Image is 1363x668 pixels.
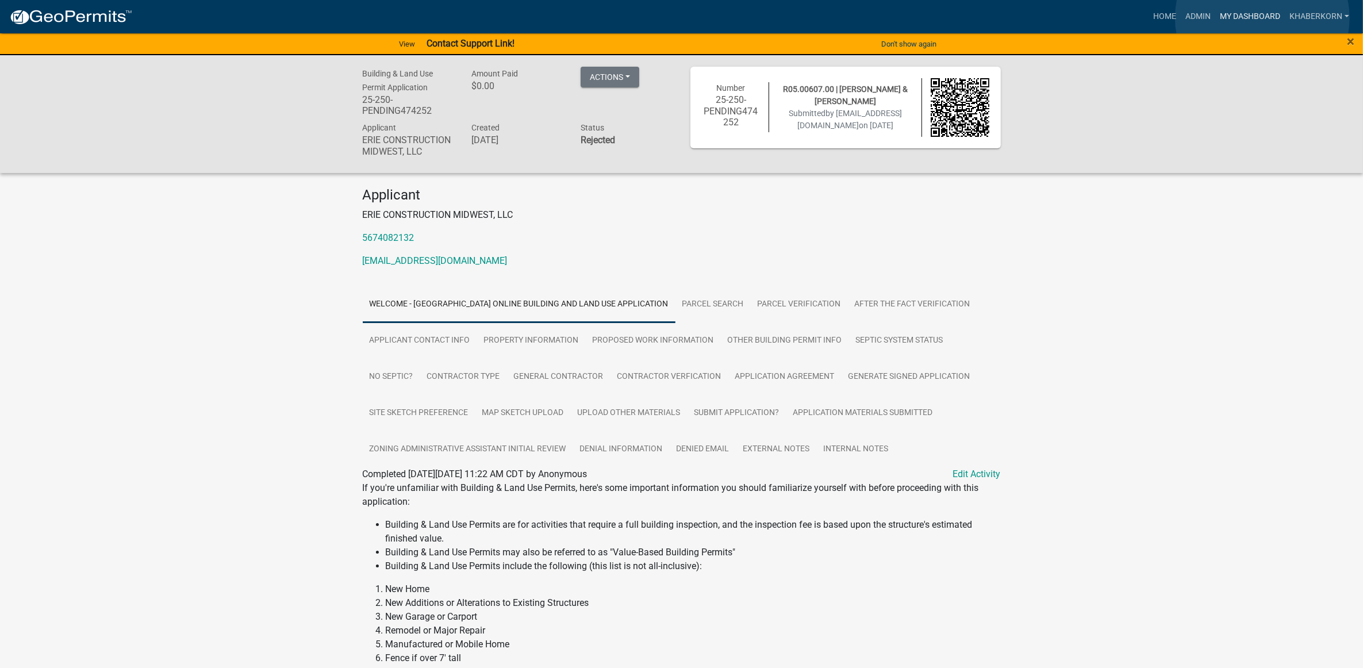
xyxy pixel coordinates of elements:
[789,109,902,130] span: Submitted on [DATE]
[363,431,573,468] a: Zoning Administrative Assistant Initial Review
[386,596,1001,610] li: New Additions or Alterations to Existing Structures
[363,255,508,266] a: [EMAIL_ADDRESS][DOMAIN_NAME]
[736,431,817,468] a: External Notes
[363,481,1001,509] p: If you're unfamiliar with Building & Land Use Permits, here's some important information you shou...
[1215,6,1285,28] a: My Dashboard
[675,286,751,323] a: Parcel search
[386,610,1001,624] li: New Garage or Carport
[721,323,849,359] a: Other Building Permit Info
[363,232,414,243] a: 5674082132
[363,286,675,323] a: Welcome - [GEOGRAPHIC_DATA] Online Building and Land Use Application
[386,546,1001,559] li: Building & Land Use Permits may also be referred to as "Value-Based Building Permits"
[848,286,977,323] a: After the Fact Verification
[877,34,941,53] button: Don't show again
[386,582,1001,596] li: New Home
[386,638,1001,651] li: Manufactured or Mobile Home
[394,34,420,53] a: View
[751,286,848,323] a: Parcel Verification
[571,395,688,432] a: Upload Other Materials
[786,395,940,432] a: Application Materials Submitted
[581,123,604,132] span: Status
[363,94,455,116] h6: 25-250-PENDING474252
[363,395,475,432] a: Site Sketch Preference
[581,135,615,145] strong: Rejected
[573,431,670,468] a: Denial Information
[363,135,455,156] h6: ERIE CONSTRUCTION MIDWEST, LLC
[363,469,588,479] span: Completed [DATE][DATE] 11:22 AM CDT by Anonymous
[670,431,736,468] a: Denied Email
[386,559,1001,573] li: Building & Land Use Permits include the following (this list is not all-inclusive):
[688,395,786,432] a: Submit Application?
[1149,6,1181,28] a: Home
[728,359,842,396] a: Application Agreement
[386,624,1001,638] li: Remodel or Major Repair
[363,323,477,359] a: Applicant Contact Info
[1347,33,1354,49] span: ×
[471,123,500,132] span: Created
[471,135,563,145] h6: [DATE]
[477,323,586,359] a: Property Information
[363,123,397,132] span: Applicant
[586,323,721,359] a: Proposed Work Information
[363,359,420,396] a: No Septic?
[427,38,515,49] strong: Contact Support Link!
[471,80,563,91] h6: $0.00
[507,359,611,396] a: General contractor
[849,323,950,359] a: Septic System Status
[817,431,896,468] a: Internal Notes
[386,518,1001,546] li: Building & Land Use Permits are for activities that require a full building inspection, and the i...
[783,85,908,106] span: R05.00607.00 | [PERSON_NAME] & [PERSON_NAME]
[953,467,1001,481] a: Edit Activity
[1181,6,1215,28] a: Admin
[1347,34,1354,48] button: Close
[363,187,1001,204] h4: Applicant
[611,359,728,396] a: Contractor Verfication
[702,94,761,128] h6: 25-250-PENDING474252
[1285,6,1354,28] a: khaberkorn
[363,208,1001,222] p: ERIE CONSTRUCTION MIDWEST, LLC
[363,69,433,92] span: Building & Land Use Permit Application
[386,651,1001,665] li: Fence if over 7' tall
[420,359,507,396] a: Contractor Type
[471,69,518,78] span: Amount Paid
[931,78,989,137] img: QR code
[716,83,745,93] span: Number
[475,395,571,432] a: Map Sketch Upload
[797,109,902,130] span: by [EMAIL_ADDRESS][DOMAIN_NAME]
[842,359,977,396] a: Generate Signed Application
[581,67,639,87] button: Actions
